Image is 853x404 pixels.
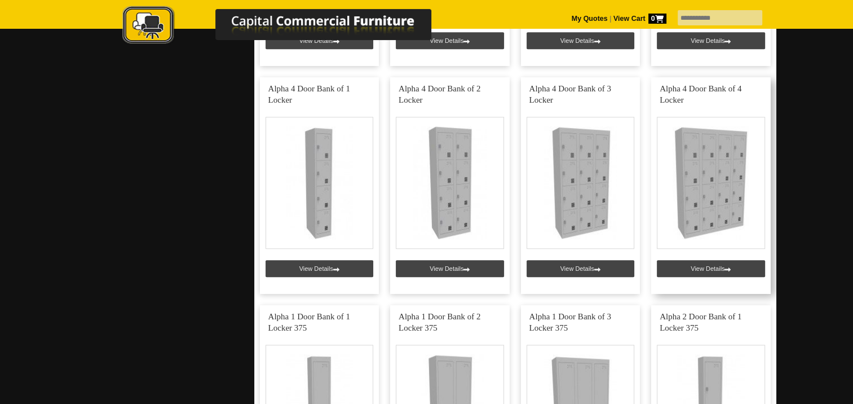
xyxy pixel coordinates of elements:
[611,15,666,23] a: View Cart0
[648,14,666,24] span: 0
[572,15,608,23] a: My Quotes
[91,6,486,47] img: Capital Commercial Furniture Logo
[91,6,486,50] a: Capital Commercial Furniture Logo
[613,15,666,23] strong: View Cart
